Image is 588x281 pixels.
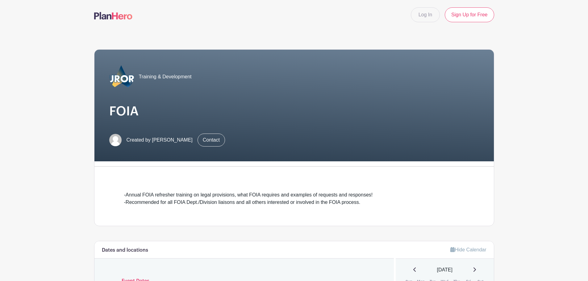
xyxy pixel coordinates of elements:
a: Contact [198,134,225,147]
span: Created by [PERSON_NAME] [127,136,193,144]
img: 2023_COA_Horiz_Logo_PMS_BlueStroke%204.png [109,64,134,89]
span: [DATE] [437,266,452,274]
a: Hide Calendar [450,247,486,252]
div: -Annual FOIA refresher training on legal provisions, what FOIA requires and examples of requests ... [124,191,464,206]
h6: Dates and locations [102,247,148,253]
a: Sign Up for Free [445,7,494,22]
img: default-ce2991bfa6775e67f084385cd625a349d9dcbb7a52a09fb2fda1e96e2d18dcdb.png [109,134,122,146]
img: logo-507f7623f17ff9eddc593b1ce0a138ce2505c220e1c5a4e2b4648c50719b7d32.svg [94,12,132,19]
a: Log In [411,7,440,22]
span: Training & Development [139,73,192,81]
h1: FOIA [109,104,479,119]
